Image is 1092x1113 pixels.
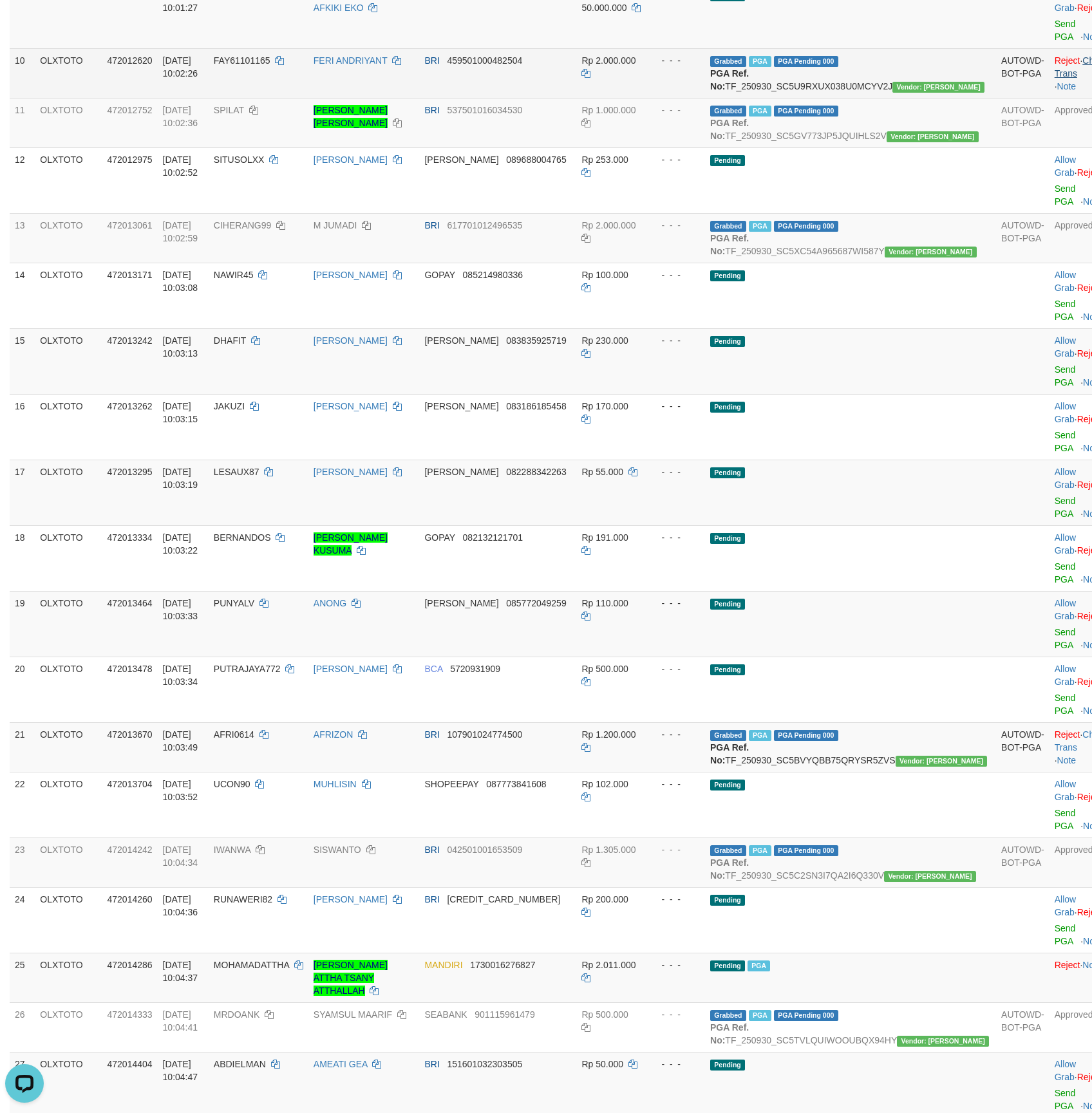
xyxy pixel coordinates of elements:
[214,105,244,115] span: SPILAT
[1055,729,1080,740] a: Reject
[749,56,771,67] span: Marked by aubandreas
[710,664,745,675] span: Pending
[163,532,198,556] span: [DATE] 10:03:22
[108,598,153,608] span: 472013464
[1055,270,1076,293] a: Allow Grab
[705,1002,996,1052] td: TF_250930_SC5TVLQUIWOOUBQX94HY
[424,270,455,280] span: GOPAY
[214,894,272,904] span: RUNAWERI82
[108,467,153,477] span: 472013295
[1055,894,1076,917] a: Allow Grab
[705,722,996,772] td: TF_250930_SC5BVYQBB75QRYSR5ZVS
[214,401,245,411] span: JAKUZI
[1055,154,1076,178] a: Allow Grab
[163,220,198,243] span: [DATE] 10:02:59
[108,154,153,165] span: 472012975
[885,247,977,257] span: Vendor URL: https://secure5.1velocity.biz
[710,270,745,281] span: Pending
[314,220,357,230] a: M JUMADI
[10,837,35,887] td: 23
[506,401,566,411] span: Copy 083186185458 to clipboard
[10,263,35,328] td: 14
[35,657,102,722] td: OLXTOTO
[163,105,198,128] span: [DATE] 10:02:36
[424,105,439,115] span: BRI
[214,154,265,165] span: SITUSOLXX
[10,48,35,98] td: 10
[163,664,198,687] span: [DATE] 10:03:34
[314,270,388,280] a: [PERSON_NAME]
[10,525,35,591] td: 18
[214,779,250,789] span: UCON90
[108,335,153,346] span: 472013242
[710,402,745,413] span: Pending
[1055,664,1077,687] span: ·
[214,220,271,230] span: CIHERANG99
[108,664,153,674] span: 472013478
[774,845,838,856] span: PGA Pending
[108,1009,153,1020] span: 472014333
[1055,467,1077,490] span: ·
[710,68,749,91] b: PGA Ref. No:
[214,335,246,346] span: DHAFIT
[10,722,35,772] td: 21
[774,106,838,117] span: PGA Pending
[705,213,996,263] td: TF_250930_SC5XC54A965687WI587Y
[506,335,566,346] span: Copy 083835925719 to clipboard
[1055,627,1076,650] a: Send PGA
[424,154,498,165] span: [PERSON_NAME]
[314,729,353,740] a: AFRIZON
[1055,335,1076,359] a: Allow Grab
[1055,19,1076,42] a: Send PGA
[749,106,771,117] span: Marked by aubandreas
[651,662,700,675] div: - - -
[35,263,102,328] td: OLXTOTO
[651,597,700,610] div: - - -
[774,221,838,232] span: PGA Pending
[314,401,388,411] a: [PERSON_NAME]
[710,857,749,881] b: PGA Ref. No:
[463,270,523,280] span: Copy 085214980336 to clipboard
[710,155,745,166] span: Pending
[35,147,102,213] td: OLXTOTO
[506,598,566,608] span: Copy 085772049259 to clipboard
[581,598,628,608] span: Rp 110.000
[581,532,628,543] span: Rp 191.000
[424,55,439,66] span: BRI
[108,960,153,970] span: 472014286
[581,467,623,477] span: Rp 55.000
[10,591,35,657] td: 19
[710,118,749,141] b: PGA Ref. No:
[163,467,198,490] span: [DATE] 10:03:19
[710,895,745,906] span: Pending
[214,532,271,543] span: BERNANDOS
[774,730,838,741] span: PGA Pending
[108,55,153,66] span: 472012620
[996,213,1050,263] td: AUTOWD-BOT-PGA
[163,729,198,753] span: [DATE] 10:03:49
[710,742,749,765] b: PGA Ref. No:
[35,887,102,953] td: OLXTOTO
[651,959,700,971] div: - - -
[108,845,153,855] span: 472014242
[10,953,35,1002] td: 25
[651,778,700,790] div: - - -
[10,394,35,460] td: 16
[581,894,628,904] span: Rp 200.000
[10,213,35,263] td: 13
[749,845,771,856] span: Marked by aubandreas
[424,779,478,789] span: SHOPEEPAY
[163,960,198,983] span: [DATE] 10:04:37
[1055,693,1076,716] a: Send PGA
[314,335,388,346] a: [PERSON_NAME]
[424,401,498,411] span: [PERSON_NAME]
[314,532,388,556] a: [PERSON_NAME] KUSUMA
[1055,779,1077,802] span: ·
[1055,532,1076,556] a: Allow Grab
[1055,299,1076,322] a: Send PGA
[506,467,566,477] span: Copy 082288342263 to clipboard
[581,729,635,740] span: Rp 1.200.000
[1055,467,1076,490] a: Allow Grab
[1055,154,1077,178] span: ·
[651,1008,700,1021] div: - - -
